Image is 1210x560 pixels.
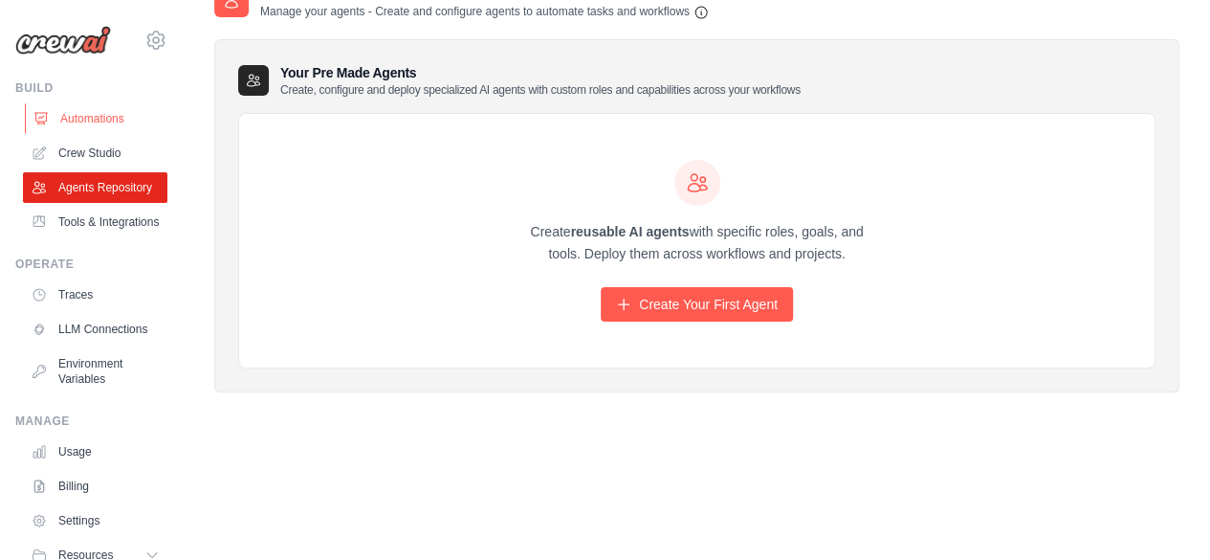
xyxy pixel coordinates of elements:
[15,414,167,429] div: Manage
[15,257,167,272] div: Operate
[23,172,167,203] a: Agents Repository
[25,103,169,134] a: Automations
[23,437,167,467] a: Usage
[570,224,689,239] strong: reusable AI agents
[23,505,167,536] a: Settings
[280,63,801,98] h3: Your Pre Made Agents
[15,80,167,96] div: Build
[23,348,167,394] a: Environment Variables
[23,207,167,237] a: Tools & Integrations
[260,4,709,20] p: Manage your agents - Create and configure agents to automate tasks and workflows
[23,471,167,502] a: Billing
[23,314,167,345] a: LLM Connections
[280,82,801,98] p: Create, configure and deploy specialized AI agents with custom roles and capabilities across your...
[15,26,111,55] img: Logo
[514,221,881,265] p: Create with specific roles, goals, and tools. Deploy them across workflows and projects.
[601,287,793,322] a: Create Your First Agent
[23,138,167,168] a: Crew Studio
[23,280,167,310] a: Traces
